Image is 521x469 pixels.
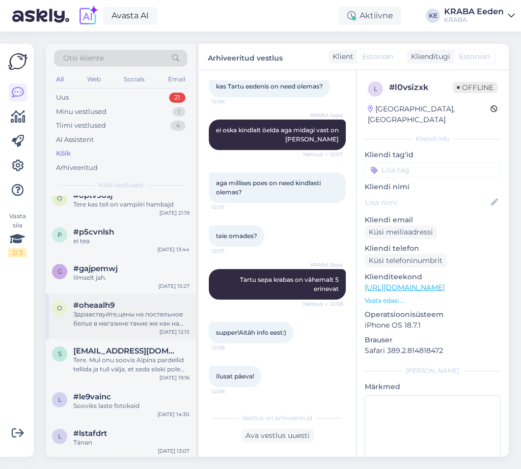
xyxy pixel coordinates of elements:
[365,366,501,375] div: [PERSON_NAME]
[374,85,377,93] span: l
[166,73,187,86] div: Email
[57,304,62,312] span: o
[444,8,504,16] div: KRABA Eeden
[73,200,189,209] div: Tere kas teil on vampiiri hambajd
[459,51,490,62] span: Estonian
[242,414,312,423] span: Vestlus on arhiveeritud
[73,310,189,328] div: Здравствуйте,цены на постельное белье в магазине такие же как на сайте,или скидки действуют тольк...
[240,276,340,292] span: Tartu sepa krabas on vähemalt 5 erinevat
[8,212,26,257] div: Vaata siia
[158,282,189,290] div: [DATE] 15:27
[305,261,343,269] span: KRABA Sepa
[365,150,501,160] p: Kliendi tag'id
[216,372,254,380] span: Ilusat päeva!
[208,50,283,64] label: Arhiveeritud vestlus
[157,246,189,253] div: [DATE] 13:44
[362,51,393,62] span: Estonian
[58,432,62,440] span: l
[159,374,189,382] div: [DATE] 19:16
[54,73,66,86] div: All
[365,197,489,208] input: Lisa nimi
[212,247,250,255] span: 12:07
[216,179,322,196] span: aga millises poes on need kindlasti olemas?
[365,182,501,192] p: Kliendi nimi
[8,248,26,257] div: 2 / 3
[365,254,447,268] div: Küsi telefoninumbrit
[73,438,189,447] div: Tänan
[365,309,501,320] p: Operatsioonisüsteem
[339,7,401,25] div: Aktiivne
[216,82,323,90] span: kas Tartu eedenis on need olemas?
[63,53,104,64] span: Otsi kliente
[73,273,189,282] div: Ilmselt jah.
[303,300,343,308] span: Nähtud ✓ 12:08
[212,98,250,105] span: 12:06
[73,227,114,237] span: #p5cvnlsh
[159,328,189,336] div: [DATE] 12:15
[365,225,437,239] div: Küsi meiliaadressi
[365,272,501,282] p: Klienditeekond
[99,181,143,190] span: Kõik vestlused
[58,396,62,403] span: l
[58,268,62,275] span: g
[365,335,501,345] p: Brauser
[212,388,250,395] span: 12:08
[58,231,62,239] span: p
[303,151,343,158] span: Nähtud ✓ 12:07
[73,301,115,310] span: #oheaalh9
[56,163,98,173] div: Arhiveeritud
[328,51,353,62] div: Klient
[73,392,111,401] span: #le9vainc
[365,345,501,356] p: Safari 389.2.814818472
[365,243,501,254] p: Kliendi telefon
[212,344,250,351] span: 12:08
[73,401,189,411] div: Sooviks laste fotokaid
[157,411,189,418] div: [DATE] 14:30
[444,8,515,24] a: KRABA EedenKRABA
[365,134,501,143] div: Kliendi info
[57,194,62,202] span: o
[171,121,185,131] div: 4
[365,320,501,331] p: iPhone OS 18.7.1
[56,107,106,117] div: Minu vestlused
[8,52,28,71] img: Askly Logo
[365,296,501,305] p: Vaata edasi ...
[426,9,440,23] div: KE
[73,264,118,273] span: #gajpemwj
[56,121,106,131] div: Tiimi vestlused
[241,429,314,443] div: Ava vestlus uuesti
[216,329,286,336] span: supper!Aitäh info eest:)
[389,81,453,94] div: # l0vsizxk
[365,382,501,392] p: Märkmed
[73,356,189,374] div: Tere. Mul onu soovis Alpina pardellid tellida ja tuli välja, et seda siiski pole laos ja lubati r...
[56,135,94,145] div: AI Assistent
[212,203,250,211] span: 12:07
[58,350,62,358] span: S
[305,111,343,119] span: KRABA Sepa
[56,149,71,159] div: Kõik
[216,126,340,143] span: ei oska kindlalt öelda aga midagi vast on [PERSON_NAME]
[103,7,157,24] a: Avasta AI
[453,82,498,93] span: Offline
[365,162,501,178] input: Lisa tag
[368,104,490,125] div: [GEOGRAPHIC_DATA], [GEOGRAPHIC_DATA]
[365,215,501,225] p: Kliendi email
[73,429,107,438] span: #lstafdrt
[85,73,103,86] div: Web
[122,73,147,86] div: Socials
[159,209,189,217] div: [DATE] 21:19
[365,283,445,292] a: [URL][DOMAIN_NAME]
[173,107,185,117] div: 1
[56,93,69,103] div: Uus
[73,346,179,356] span: Stevelimeribel@gmail.com
[158,447,189,455] div: [DATE] 13:07
[73,237,189,246] div: ei tea
[77,5,99,26] img: explore-ai
[444,16,504,24] div: KRABA
[216,232,257,240] span: teie omades?
[169,93,185,103] div: 21
[407,51,450,62] div: Klienditugi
